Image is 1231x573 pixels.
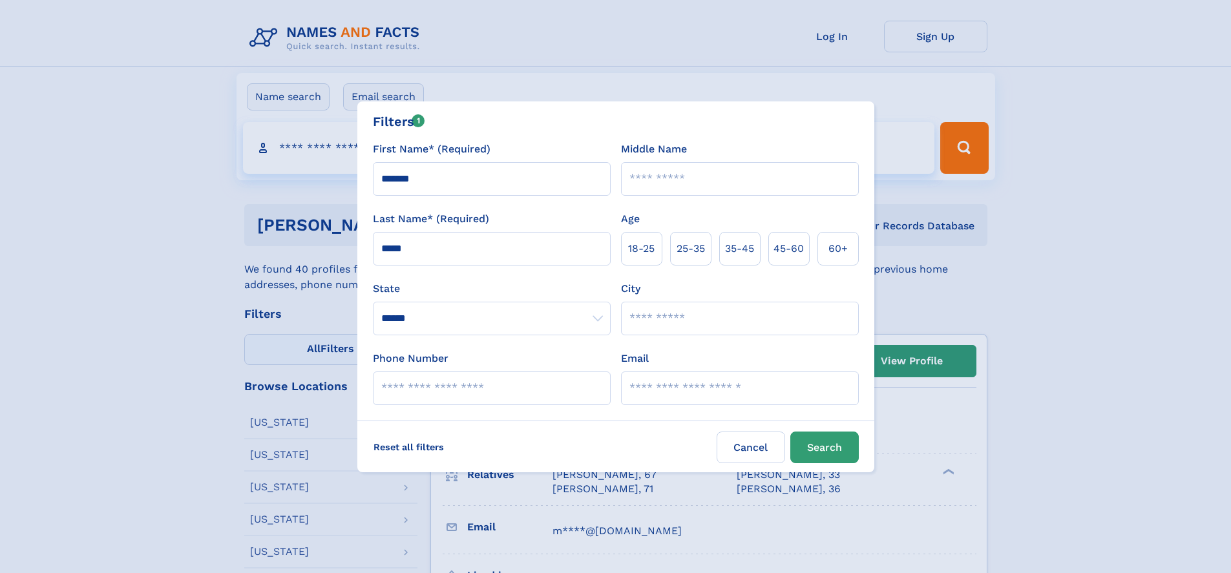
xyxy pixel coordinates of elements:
[373,112,425,131] div: Filters
[628,241,655,256] span: 18‑25
[373,351,448,366] label: Phone Number
[621,281,640,297] label: City
[373,281,611,297] label: State
[365,432,452,463] label: Reset all filters
[373,211,489,227] label: Last Name* (Required)
[828,241,848,256] span: 60+
[717,432,785,463] label: Cancel
[790,432,859,463] button: Search
[677,241,705,256] span: 25‑35
[621,141,687,157] label: Middle Name
[373,141,490,157] label: First Name* (Required)
[773,241,804,256] span: 45‑60
[621,211,640,227] label: Age
[725,241,754,256] span: 35‑45
[621,351,649,366] label: Email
